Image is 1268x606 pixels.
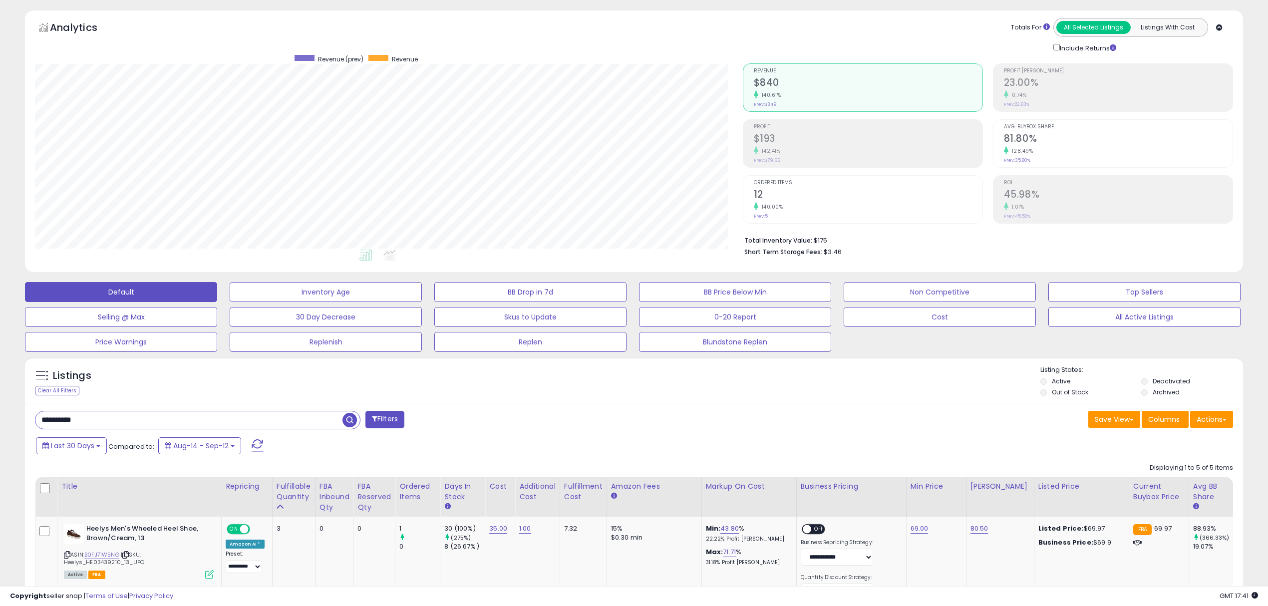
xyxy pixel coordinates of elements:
[911,481,962,492] div: Min Price
[10,591,46,601] strong: Copyright
[801,574,873,581] label: Quantity Discount Strategy:
[451,534,471,542] small: (275%)
[1038,524,1121,533] div: $69.97
[35,386,79,395] div: Clear All Filters
[611,492,617,501] small: Amazon Fees.
[53,369,91,383] h5: Listings
[754,189,982,202] h2: 12
[434,282,627,302] button: BB Drop in 7d
[844,307,1036,327] button: Cost
[1190,411,1233,428] button: Actions
[277,524,308,533] div: 3
[754,124,982,130] span: Profit
[519,524,531,534] a: 1.00
[50,20,117,37] h5: Analytics
[754,77,982,90] h2: $840
[706,536,789,543] p: 22.22% Profit [PERSON_NAME]
[64,524,214,578] div: ASIN:
[754,180,982,186] span: Ordered Items
[489,481,511,492] div: Cost
[519,481,556,502] div: Additional Cost
[392,55,418,63] span: Revenue
[1142,411,1189,428] button: Columns
[230,307,422,327] button: 30 Day Decrease
[434,307,627,327] button: Skus to Update
[1004,77,1233,90] h2: 23.00%
[744,248,822,256] b: Short Term Storage Fees:
[1193,481,1230,502] div: Avg BB Share
[970,481,1030,492] div: [PERSON_NAME]
[1193,502,1199,511] small: Avg BB Share.
[129,591,173,601] a: Privacy Policy
[277,481,311,502] div: Fulfillable Quantity
[1038,524,1084,533] b: Listed Price:
[758,91,781,99] small: 140.61%
[444,502,450,511] small: Days In Stock.
[744,236,812,245] b: Total Inventory Value:
[399,542,440,551] div: 0
[970,524,988,534] a: 80.50
[85,591,128,601] a: Terms of Use
[754,68,982,74] span: Revenue
[1004,180,1233,186] span: ROI
[1011,23,1050,32] div: Totals For
[1004,101,1029,107] small: Prev: 22.83%
[754,133,982,146] h2: $193
[1004,157,1030,163] small: Prev: 35.80%
[911,524,929,534] a: 69.00
[226,481,268,492] div: Repricing
[706,524,721,533] b: Min:
[801,539,873,546] label: Business Repricing Strategy:
[1133,524,1152,535] small: FBA
[1004,189,1233,202] h2: 45.98%
[357,524,387,533] div: 0
[758,203,783,211] small: 140.00%
[1150,463,1233,473] div: Displaying 1 to 5 of 5 items
[1153,377,1190,385] label: Deactivated
[86,524,208,545] b: Heelys Men's Wheeled Heel Shoe, Brown/Cream, 13
[564,524,599,533] div: 7.32
[399,481,436,502] div: Ordered Items
[1004,213,1030,219] small: Prev: 45.52%
[611,533,694,542] div: $0.30 min
[1220,591,1258,601] span: 2025-10-13 17:41 GMT
[25,282,217,302] button: Default
[1056,21,1131,34] button: All Selected Listings
[489,524,507,534] a: 35.00
[758,147,781,155] small: 142.41%
[706,547,723,557] b: Max:
[1038,538,1093,547] b: Business Price:
[1193,542,1234,551] div: 19.07%
[1130,21,1205,34] button: Listings With Cost
[226,540,265,549] div: Amazon AI *
[1008,203,1024,211] small: 1.01%
[706,481,792,492] div: Markup on Cost
[611,524,694,533] div: 15%
[228,525,240,534] span: ON
[1046,42,1128,53] div: Include Returns
[357,481,391,513] div: FBA Reserved Qty
[1052,388,1088,396] label: Out of Stock
[844,282,1036,302] button: Non Competitive
[801,481,902,492] div: Business Pricing
[706,559,789,566] p: 31.18% Profit [PERSON_NAME]
[64,551,144,566] span: | SKU: Heelys_HE03439210_13_UPC
[319,481,349,513] div: FBA inbound Qty
[706,524,789,543] div: %
[230,282,422,302] button: Inventory Age
[434,332,627,352] button: Replen
[1040,365,1243,375] p: Listing States:
[318,55,363,63] span: Revenue (prev)
[754,213,768,219] small: Prev: 5
[1148,414,1180,424] span: Columns
[84,551,119,559] a: B0FJ71W5NG
[444,481,481,502] div: Days In Stock
[88,571,105,579] span: FBA
[1038,538,1121,547] div: $69.9
[611,481,697,492] div: Amazon Fees
[811,525,827,534] span: OFF
[25,307,217,327] button: Selling @ Max
[639,307,831,327] button: 0-20 Report
[399,524,440,533] div: 1
[1048,307,1241,327] button: All Active Listings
